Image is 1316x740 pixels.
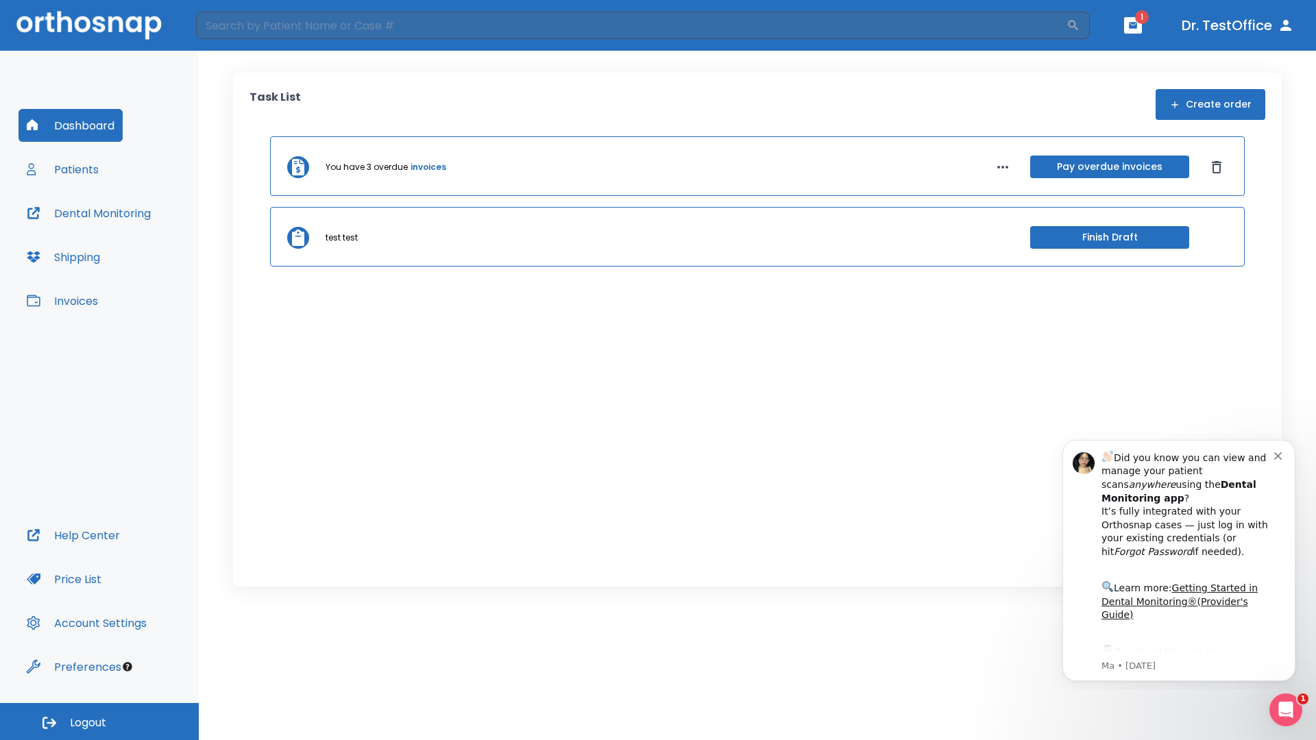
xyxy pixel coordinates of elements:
[19,563,110,595] button: Price List
[16,11,162,39] img: Orthosnap
[326,161,408,173] p: You have 3 overdue
[1135,10,1149,24] span: 1
[19,109,123,142] button: Dashboard
[1176,13,1300,38] button: Dr. TestOffice
[60,232,232,245] p: Message from Ma, sent 8w ago
[19,650,130,683] button: Preferences
[60,219,182,243] a: App Store
[411,161,446,173] a: invoices
[19,606,155,639] button: Account Settings
[70,715,106,730] span: Logout
[19,153,107,186] button: Patients
[1156,89,1265,120] button: Create order
[19,519,128,552] button: Help Center
[196,12,1067,39] input: Search by Patient Name or Case #
[232,21,243,32] button: Dismiss notification
[1042,428,1316,689] iframe: Intercom notifications message
[60,215,232,285] div: Download the app: | ​ Let us know if you need help getting started!
[1030,226,1189,249] button: Finish Draft
[326,232,358,244] p: test test
[121,661,134,673] div: Tooltip anchor
[1030,156,1189,178] button: Pay overdue invoices
[19,197,159,230] button: Dental Monitoring
[19,284,106,317] button: Invoices
[249,89,301,120] p: Task List
[1269,693,1302,726] iframe: Intercom live chat
[1297,693,1308,704] span: 1
[1206,156,1228,178] button: Dismiss
[19,241,108,273] button: Shipping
